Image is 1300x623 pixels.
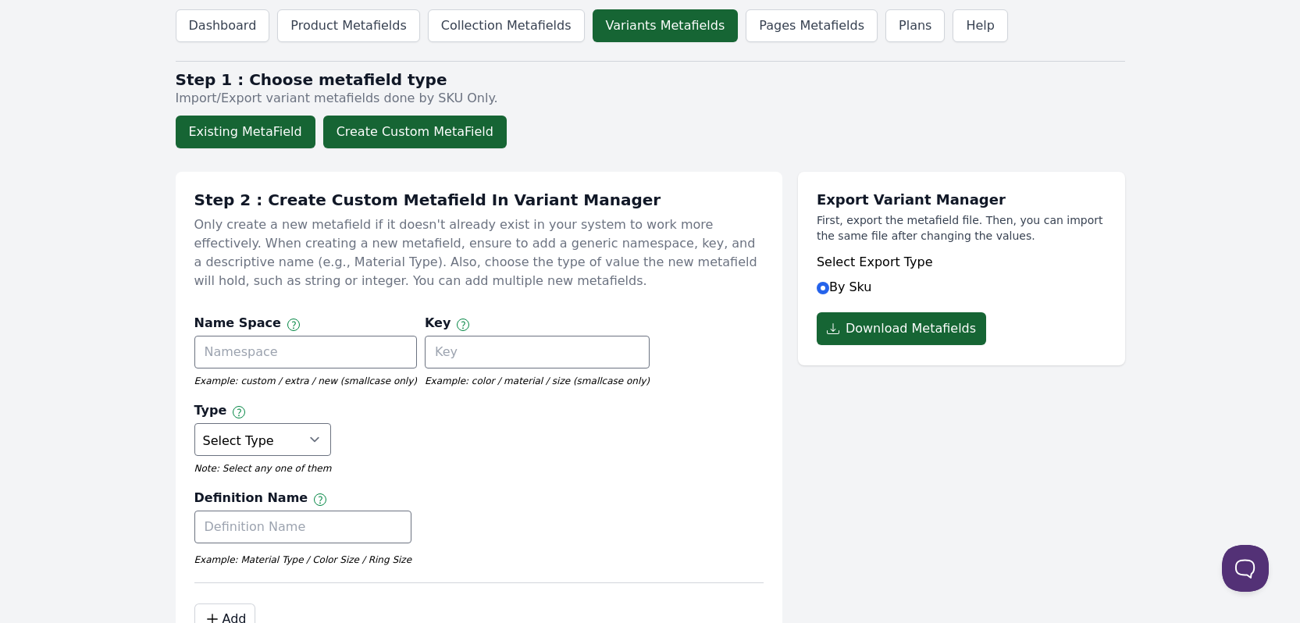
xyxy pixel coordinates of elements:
[323,116,507,148] button: Create Custom MetaField
[176,9,270,42] a: Dashboard
[314,493,326,506] img: svg+xml;base64,PHN2ZyB4bWxucz0iaHR0cDovL3d3dy53My5vcmcvMjAwMC9zdmciIHZpZXdCb3g9IjAgMCAxNiAxNiIgZm...
[746,9,878,42] a: Pages Metafields
[194,554,412,565] em: Example: Material Type / Color Size / Ring Size
[817,212,1106,244] p: First, export the metafield file. Then, you can import the same file after changing the values.
[885,9,945,42] a: Plans
[287,319,300,331] img: svg+xml;base64,PHN2ZyB4bWxucz0iaHR0cDovL3d3dy53My5vcmcvMjAwMC9zdmciIHZpZXdCb3g9IjAgMCAxNiAxNiIgZm...
[233,406,245,418] img: svg+xml;base64,PHN2ZyB4bWxucz0iaHR0cDovL3d3dy53My5vcmcvMjAwMC9zdmciIHZpZXdCb3g9IjAgMCAxNiAxNiIgZm...
[194,511,412,543] input: Definition Name
[425,336,650,368] input: Key
[194,209,764,297] p: Only create a new metafield if it doesn't already exist in your system to work more effectively. ...
[194,190,764,209] h1: Step 2 : Create Custom Metafield In Variant Manager
[194,489,308,511] p: Definition Name
[953,9,1007,42] a: Help
[176,70,1125,89] h2: Step 1 : Choose metafield type
[176,116,315,148] button: Existing MetaField
[817,312,986,345] button: Download Metafields
[277,9,419,42] a: Product Metafields
[1222,545,1269,592] iframe: Toggle Customer Support
[425,314,451,336] p: Key
[425,375,650,387] em: Example: color / material / size (smallcase only)
[194,462,332,475] em: Note: Select any one of them
[194,336,417,368] input: Namespace
[194,314,281,336] p: Name Space
[457,319,469,331] img: svg+xml;base64,PHN2ZyB4bWxucz0iaHR0cDovL3d3dy53My5vcmcvMjAwMC9zdmciIHZpZXdCb3g9IjAgMCAxNiAxNiIgZm...
[593,9,739,42] a: Variants Metafields
[817,190,1106,209] h1: Export Variant Manager
[817,253,1106,272] h6: Select Export Type
[176,89,1125,108] p: Import/Export variant metafields done by SKU Only.
[817,253,1106,297] div: By Sku
[194,401,227,423] p: Type
[428,9,585,42] a: Collection Metafields
[194,375,417,387] em: Example: custom / extra / new (smallcase only)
